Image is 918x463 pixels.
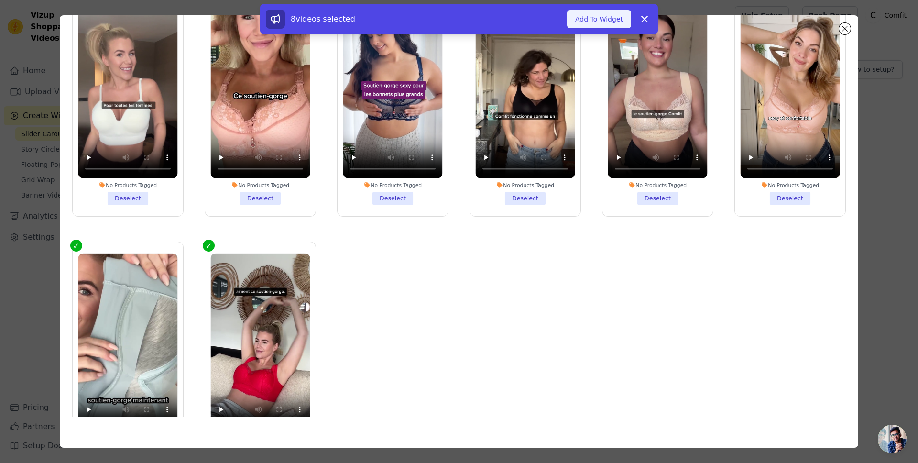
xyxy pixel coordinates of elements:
div: No Products Tagged [78,182,177,188]
div: No Products Tagged [343,182,442,188]
button: Add To Widget [567,10,631,28]
div: Bate-papo aberto [878,425,907,453]
span: 8 videos selected [291,14,355,23]
div: No Products Tagged [476,182,575,188]
div: No Products Tagged [210,182,310,188]
div: No Products Tagged [741,182,840,188]
div: No Products Tagged [608,182,708,188]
